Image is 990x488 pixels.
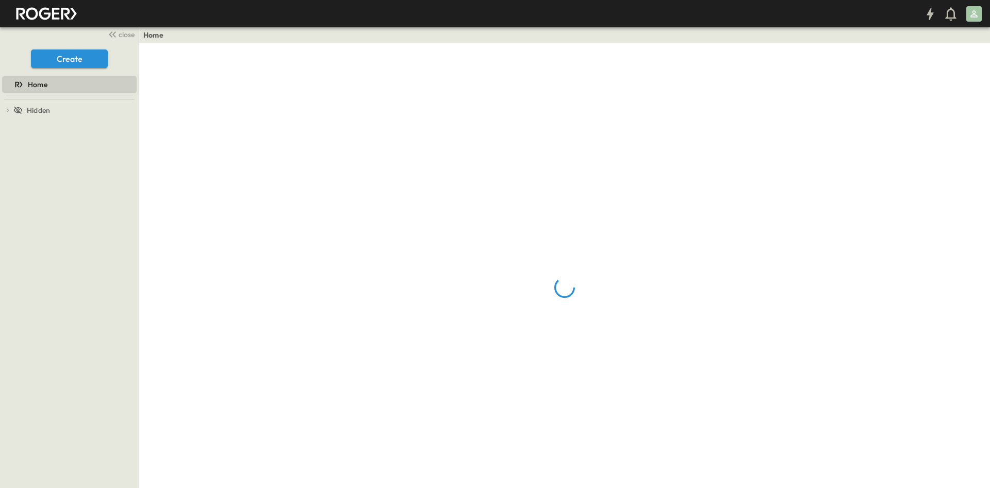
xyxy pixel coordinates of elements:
[28,79,47,90] span: Home
[104,27,137,41] button: close
[143,30,170,40] nav: breadcrumbs
[31,49,108,68] button: Create
[143,30,163,40] a: Home
[27,105,50,115] span: Hidden
[2,77,135,92] a: Home
[119,29,135,40] span: close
